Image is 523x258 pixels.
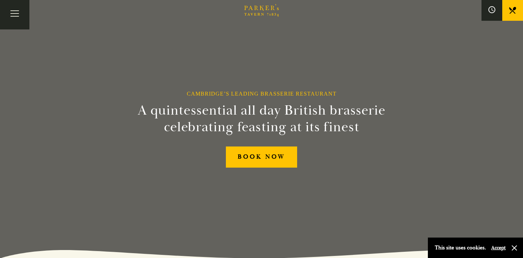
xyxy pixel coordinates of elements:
h1: Cambridge’s Leading Brasserie Restaurant [187,90,337,97]
h2: A quintessential all day British brasserie celebrating feasting at its finest [104,102,419,135]
a: BOOK NOW [226,146,297,168]
button: Accept [491,244,506,251]
button: Close and accept [511,244,518,251]
p: This site uses cookies. [435,243,486,253]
